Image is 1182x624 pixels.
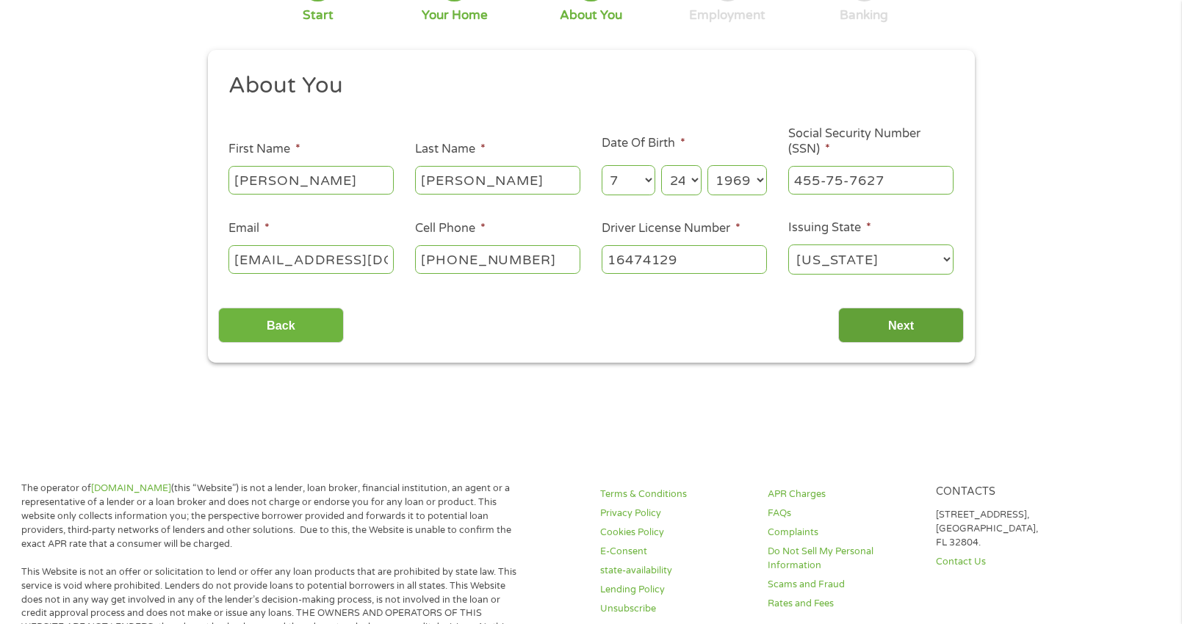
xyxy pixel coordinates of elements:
a: Do Not Sell My Personal Information [768,545,918,573]
label: First Name [228,142,300,157]
p: [STREET_ADDRESS], [GEOGRAPHIC_DATA], FL 32804. [936,508,1086,550]
a: Complaints [768,526,918,540]
a: state-availability [600,564,750,578]
a: APR Charges [768,487,918,501]
div: About You [560,7,622,23]
div: Employment [689,7,765,23]
p: The operator of (this “Website”) is not a lender, loan broker, financial institution, an agent or... [21,482,525,551]
div: Start [303,7,334,23]
a: Contact Us [936,555,1086,569]
div: Banking [840,7,888,23]
input: Smith [415,166,580,194]
div: Your Home [422,7,488,23]
input: Next [838,308,964,344]
a: Unsubscribe [600,602,750,616]
a: Rates and Fees [768,597,918,611]
label: Last Name [415,142,486,157]
h4: Contacts [936,485,1086,499]
a: Terms & Conditions [600,487,750,501]
label: Date Of Birth [602,136,685,151]
a: Scams and Fraud [768,578,918,592]
a: Privacy Policy [600,507,750,520]
input: john@gmail.com [228,245,394,273]
label: Cell Phone [415,221,486,236]
a: Lending Policy [600,583,750,597]
a: Cookies Policy [600,526,750,540]
label: Driver License Number [602,221,740,236]
a: FAQs [768,507,918,520]
input: (541) 754-3010 [415,245,580,273]
a: E-Consent [600,545,750,559]
label: Issuing State [788,220,871,236]
label: Email [228,221,270,236]
input: 078-05-1120 [788,166,954,194]
h2: About You [228,71,943,101]
label: Social Security Number (SSN) [788,126,954,157]
a: [DOMAIN_NAME] [91,482,171,494]
input: Back [218,308,344,344]
input: John [228,166,394,194]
